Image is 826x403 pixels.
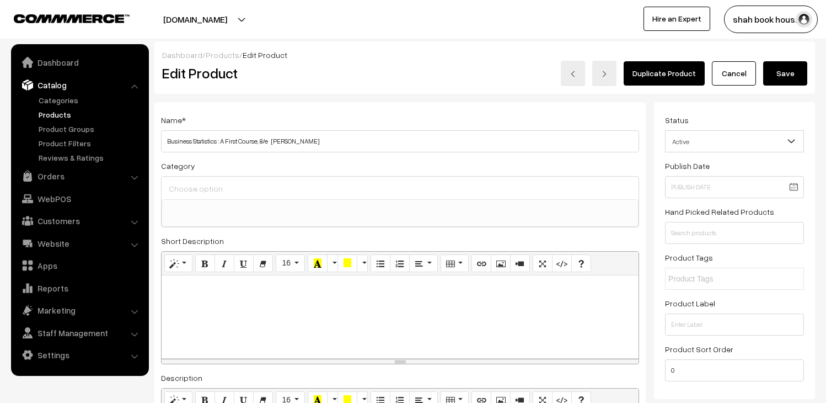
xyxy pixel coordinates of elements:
[624,61,705,86] a: Duplicate Product
[125,6,266,33] button: [DOMAIN_NAME]
[665,222,804,244] input: Search products
[665,359,804,381] input: Enter Number
[36,109,145,120] a: Products
[36,123,145,135] a: Product Groups
[161,372,202,384] label: Description
[206,50,239,60] a: Products
[14,75,145,95] a: Catalog
[234,254,254,272] button: Underline (CTRL+U)
[570,71,576,77] img: left-arrow.png
[276,254,305,272] button: Font Size
[214,254,234,272] button: Italic (CTRL+I)
[166,181,634,197] input: Choose option
[552,254,572,272] button: Code View
[510,254,530,272] button: Video
[601,71,608,77] img: right-arrow.png
[14,278,145,298] a: Reports
[14,256,145,275] a: Apps
[14,189,145,209] a: WebPOS
[390,254,410,272] button: Ordered list (CTRL+SHIFT+NUM8)
[665,314,804,336] input: Enter Label
[243,50,287,60] span: Edit Product
[665,206,774,218] label: Hand Picked Related Products
[14,323,145,343] a: Staff Management
[14,211,145,231] a: Customers
[195,254,215,272] button: Bold (CTRL+B)
[162,49,807,61] div: / /
[665,343,733,355] label: Product Sort Order
[14,14,130,23] img: COMMMERCE
[162,50,202,60] a: Dashboard
[491,254,511,272] button: Picture
[162,359,639,364] div: resize
[666,132,803,151] span: Active
[36,137,145,149] a: Product Filters
[665,176,804,198] input: Publish Date
[668,273,765,285] input: Product Tags
[14,234,145,253] a: Website
[253,254,273,272] button: Remove Font Style (CTRL+\)
[161,114,186,126] label: Name
[36,152,145,163] a: Reviews & Ratings
[665,114,689,126] label: Status
[571,254,591,272] button: Help
[441,254,469,272] button: Table
[162,65,421,82] h2: Edit Product
[533,254,553,272] button: Full Screen
[14,52,145,72] a: Dashboard
[471,254,491,272] button: Link (CTRL+K)
[161,130,639,152] input: Name
[327,254,338,272] button: More Color
[14,11,110,24] a: COMMMERCE
[14,166,145,186] a: Orders
[724,6,818,33] button: shah book hous…
[643,7,710,31] a: Hire an Expert
[712,61,756,86] a: Cancel
[36,94,145,106] a: Categories
[308,254,328,272] button: Recent Color
[337,254,357,272] button: Background Color
[665,130,804,152] span: Active
[409,254,437,272] button: Paragraph
[357,254,368,272] button: More Color
[665,160,710,172] label: Publish Date
[665,252,713,263] label: Product Tags
[14,345,145,365] a: Settings
[371,254,390,272] button: Unordered list (CTRL+SHIFT+NUM7)
[665,298,715,309] label: Product Label
[282,258,291,267] span: 16
[14,300,145,320] a: Marketing
[796,11,812,28] img: user
[763,61,807,86] button: Save
[164,254,192,272] button: Style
